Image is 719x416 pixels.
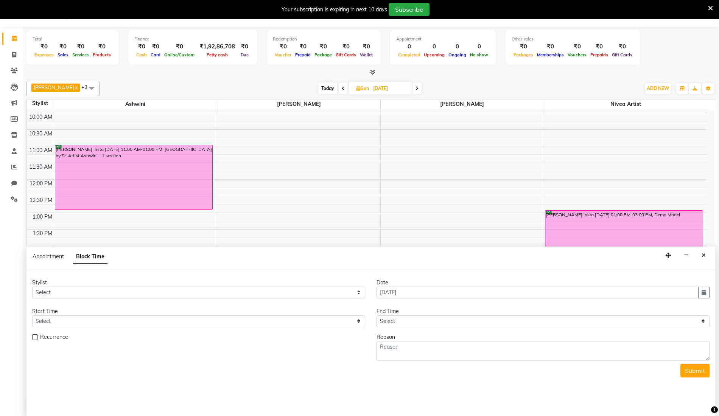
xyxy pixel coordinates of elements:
span: [PERSON_NAME] [34,84,74,90]
span: Prepaid [293,52,313,57]
span: Voucher [273,52,293,57]
div: ₹0 [238,42,251,51]
div: ₹0 [33,42,56,51]
div: ₹0 [149,42,162,51]
span: Gift Cards [334,52,358,57]
span: +3 [81,84,93,90]
div: Finance [134,36,251,42]
span: [PERSON_NAME] [217,99,380,109]
div: ₹0 [273,42,293,51]
span: Sun [355,85,371,91]
div: Appointment [396,36,490,42]
a: x [74,84,78,90]
div: Other sales [512,36,634,42]
div: 0 [396,42,422,51]
span: Due [239,52,251,57]
div: ₹0 [610,42,634,51]
button: Submit [680,364,710,377]
div: 11:30 AM [28,163,54,171]
span: Wallet [358,52,375,57]
div: ₹0 [70,42,91,51]
span: ADD NEW [647,85,669,91]
div: 1:30 PM [31,230,54,237]
div: 0 [447,42,468,51]
div: Your subscription is expiring in next 10 days [282,6,387,14]
span: Nivea Artist [544,99,707,109]
div: [PERSON_NAME] Insta [DATE] 11:00 AM-01:00 PM, [GEOGRAPHIC_DATA] by Sr. Artist Ashwini - 1 session [55,145,213,210]
div: ₹1,92,86,708 [196,42,238,51]
button: Close [698,250,709,261]
button: ADD NEW [645,83,671,94]
div: ₹0 [358,42,375,51]
div: 0 [468,42,490,51]
div: ₹0 [566,42,588,51]
button: Subscribe [389,3,430,16]
div: 0 [422,42,447,51]
div: ₹0 [91,42,113,51]
span: Package [313,52,334,57]
div: ₹0 [134,42,149,51]
span: Products [91,52,113,57]
div: Total [33,36,113,42]
div: ₹0 [512,42,535,51]
div: 12:00 PM [28,180,54,188]
span: Appointment [33,253,64,260]
span: [PERSON_NAME] [381,99,544,109]
div: ₹0 [56,42,70,51]
span: Services [70,52,91,57]
div: Redemption [273,36,375,42]
span: Expenses [33,52,56,57]
div: Date [377,279,710,287]
span: Prepaids [588,52,610,57]
div: ₹0 [162,42,196,51]
span: Card [149,52,162,57]
div: 10:30 AM [28,130,54,138]
div: ₹0 [293,42,313,51]
div: ₹0 [535,42,566,51]
span: Today [318,82,337,94]
div: Stylist [32,279,365,287]
span: Memberships [535,52,566,57]
span: Online/Custom [162,52,196,57]
div: End Time [377,307,710,315]
span: Packages [512,52,535,57]
span: Cash [134,52,149,57]
div: 11:00 AM [28,146,54,154]
div: Stylist [27,99,54,107]
input: yyyy-mm-dd [377,287,699,298]
div: Start Time [32,307,365,315]
span: Ongoing [447,52,468,57]
span: Petty cash [205,52,230,57]
div: ₹0 [313,42,334,51]
div: 12:30 PM [28,196,54,204]
div: 10:00 AM [28,113,54,121]
span: Sales [56,52,70,57]
span: No show [468,52,490,57]
span: Ashwini [54,99,217,109]
span: Completed [396,52,422,57]
div: ₹0 [334,42,358,51]
div: [PERSON_NAME] Insta [DATE] 01:00 PM-03:00 PM, Demo Model [545,211,703,275]
div: 1:00 PM [31,213,54,221]
div: ₹0 [588,42,610,51]
span: Upcoming [422,52,447,57]
input: 2025-09-14 [371,83,409,94]
span: Recurrence [40,333,68,343]
span: Block Time [73,250,107,264]
div: Reason [377,333,710,341]
span: Vouchers [566,52,588,57]
span: Gift Cards [610,52,634,57]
